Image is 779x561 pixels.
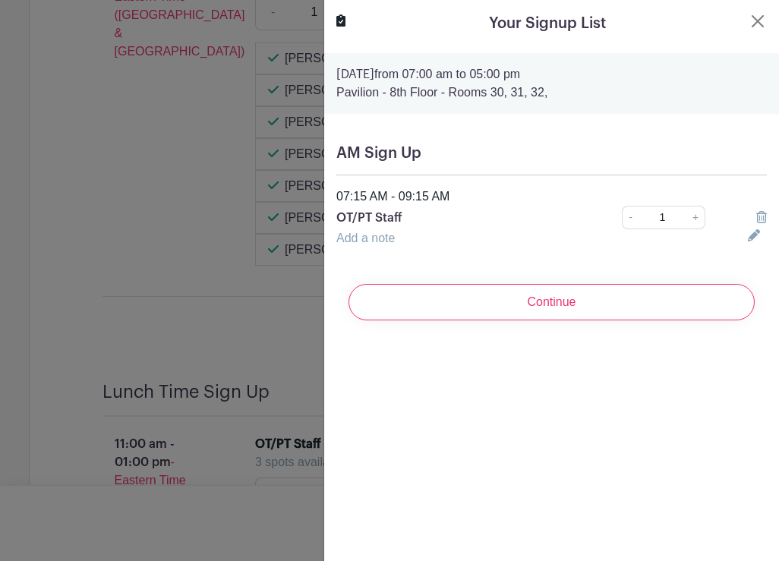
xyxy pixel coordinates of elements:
input: Continue [348,284,755,320]
div: 07:15 AM - 09:15 AM [327,188,776,206]
h5: Your Signup List [489,12,606,35]
button: Close [749,12,767,30]
a: + [686,206,705,229]
p: OT/PT Staff [336,209,580,227]
a: - [622,206,639,229]
h5: AM Sign Up [336,144,767,162]
strong: [DATE] [336,68,374,80]
p: Pavilion - 8th Floor - Rooms 30, 31, 32, [336,84,767,102]
a: Add a note [336,232,395,244]
p: from 07:00 am to 05:00 pm [336,65,767,84]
